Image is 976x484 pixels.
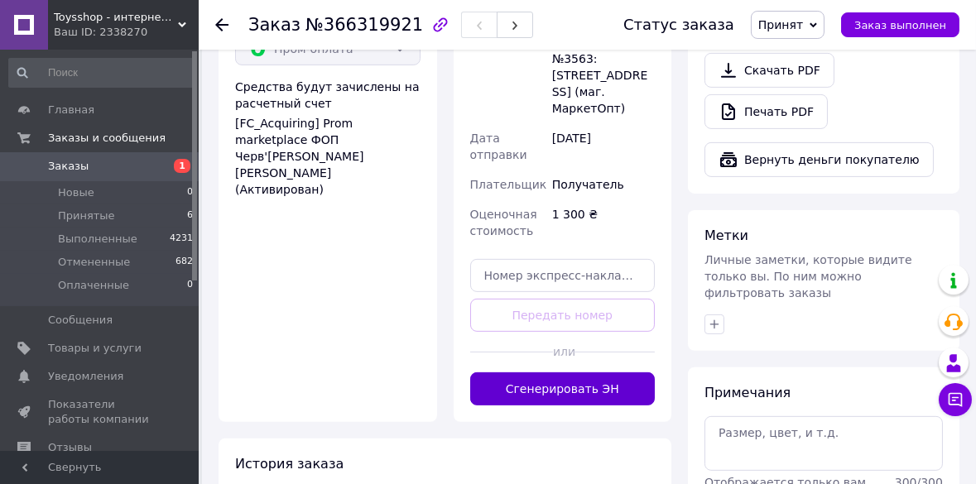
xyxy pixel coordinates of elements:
[54,10,178,25] span: Toysshop - интернет магазин
[704,94,828,129] a: Печать PDF
[48,103,94,117] span: Главная
[704,385,791,400] span: Примечания
[623,17,734,33] div: Статус заказа
[235,456,344,472] span: История заказа
[8,58,195,88] input: Поиск
[58,232,137,247] span: Выполненные
[470,208,537,237] span: Оценочная стоимость
[187,208,193,223] span: 6
[248,15,300,35] span: Заказ
[704,142,934,177] button: Вернуть деньги покупателю
[704,53,834,88] a: Скачать PDF
[48,397,153,427] span: Показатели работы компании
[174,159,190,173] span: 1
[470,132,527,161] span: Дата отправки
[939,383,972,416] button: Чат с покупателем
[187,185,193,200] span: 0
[58,255,130,270] span: Отмененные
[48,440,92,455] span: Отзывы
[58,208,115,223] span: Принятые
[704,228,748,243] span: Метки
[48,341,142,356] span: Товары и услуги
[187,278,193,293] span: 0
[58,185,94,200] span: Новые
[758,18,803,31] span: Принят
[854,19,946,31] span: Заказ выполнен
[58,278,129,293] span: Оплаченные
[470,178,547,191] span: Плательщик
[48,131,166,146] span: Заказы и сообщения
[175,255,193,270] span: 682
[470,259,656,292] input: Номер экспресс-накладной
[54,25,199,40] div: Ваш ID: 2338270
[549,199,658,246] div: 1 300 ₴
[470,372,656,405] button: Сгенерировать ЭН
[549,170,658,199] div: Получатель
[549,123,658,170] div: [DATE]
[549,11,658,123] div: Кременчуг, Почтомат №3563: [STREET_ADDRESS] (маг. МаркетОпт)
[48,313,113,328] span: Сообщения
[235,79,421,198] div: Средства будут зачислены на расчетный счет
[48,369,123,384] span: Уведомления
[170,232,193,247] span: 4231
[215,17,228,33] div: Вернуться назад
[704,253,912,300] span: Личные заметки, которые видите только вы. По ним можно фильтровать заказы
[48,159,89,174] span: Заказы
[841,12,959,37] button: Заказ выполнен
[305,15,423,35] span: №366319921
[553,343,571,360] span: или
[235,115,421,198] div: [FC_Acquiring] Prom marketplace ФОП Черв'[PERSON_NAME] [PERSON_NAME] (Активирован)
